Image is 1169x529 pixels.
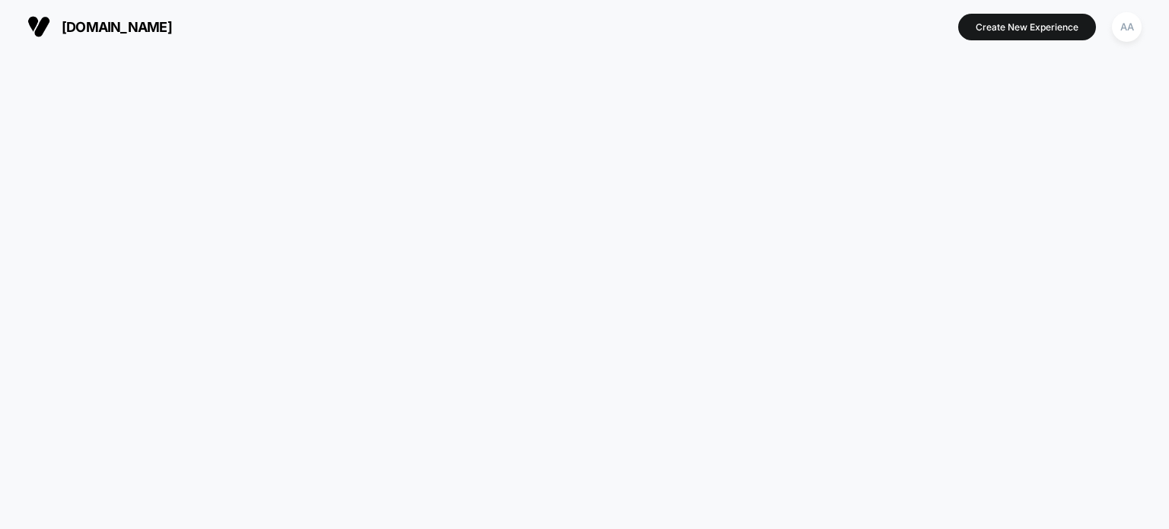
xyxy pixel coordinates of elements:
button: [DOMAIN_NAME] [23,14,177,39]
div: AA [1112,12,1142,42]
button: AA [1107,11,1146,43]
button: Create New Experience [958,14,1096,40]
img: Visually logo [27,15,50,38]
span: [DOMAIN_NAME] [62,19,172,35]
